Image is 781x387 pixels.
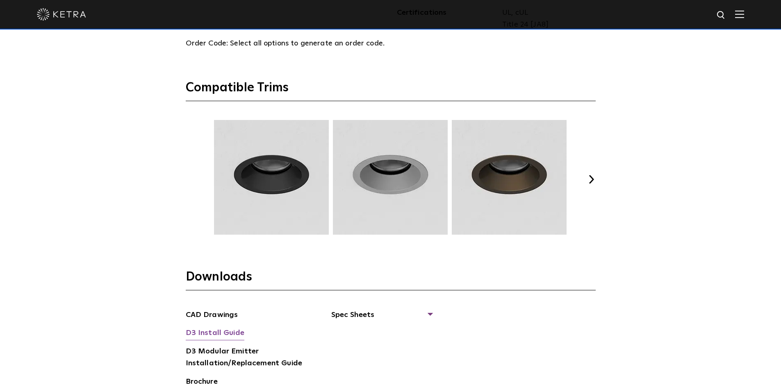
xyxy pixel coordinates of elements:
[186,346,309,371] a: D3 Modular Emitter Installation/Replacement Guide
[186,327,244,340] a: D3 Install Guide
[230,40,385,47] span: Select all options to generate an order code.
[735,10,744,18] img: Hamburger%20Nav.svg
[186,80,596,101] h3: Compatible Trims
[213,120,330,235] img: TRM002.webp
[716,10,726,20] img: search icon
[451,120,568,235] img: TRM004.webp
[332,120,449,235] img: TRM003.webp
[186,40,228,47] span: Order Code:
[587,175,596,183] button: Next
[186,269,596,290] h3: Downloads
[331,309,432,327] span: Spec Sheets
[186,309,238,322] a: CAD Drawings
[37,8,86,20] img: ketra-logo-2019-white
